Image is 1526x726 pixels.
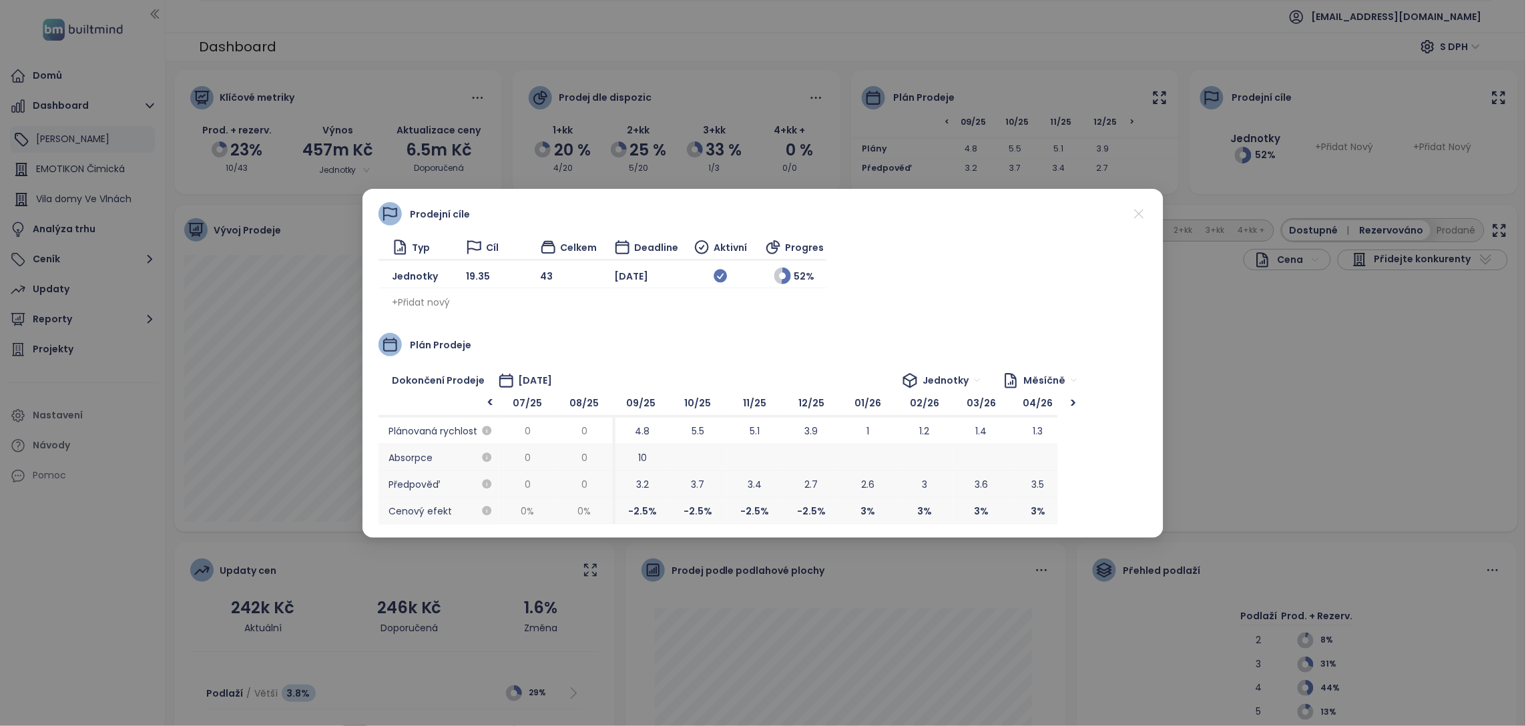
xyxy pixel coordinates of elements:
[1065,396,1081,409] div: >
[692,423,704,438] span: 5.5
[1010,498,1067,524] span: 3 %
[499,498,556,524] span: 0 %
[714,240,747,254] span: Aktivní
[923,476,928,491] span: 3
[920,423,930,438] span: 1.2
[411,206,471,221] span: Prodejní cíle
[378,498,499,524] span: Cenový efekt
[556,498,613,524] span: 0 %
[1033,423,1043,438] span: 1.3
[560,240,597,254] span: Celkem
[867,423,870,438] span: 1
[613,498,670,524] span: -2.5 %
[1032,476,1045,491] span: 3.5
[499,391,556,418] span: 07/25
[975,476,989,491] span: 3.6
[748,476,762,491] span: 3.4
[412,240,430,254] span: Typ
[670,391,726,418] span: 10/25
[923,370,981,390] span: Jednotky
[613,391,670,418] span: 09/25
[862,476,875,491] span: 2.6
[897,498,953,524] span: 3 %
[638,450,647,464] span: 10
[411,337,472,352] span: Plán prodeje
[692,476,705,491] span: 3.7
[518,373,552,388] span: [DATE]
[378,418,499,444] span: Plánovaná rychlost
[794,268,815,283] span: 52 %
[953,391,1010,418] span: 03/26
[1024,370,1078,390] span: Měsíčně
[785,240,824,254] span: Progres
[581,423,587,438] span: 0
[525,450,531,464] span: 0
[556,391,613,418] span: 08/25
[953,498,1010,524] span: 3 %
[581,476,587,491] span: 0
[840,498,897,524] span: 3 %
[670,498,726,524] span: -2.5 %
[482,395,499,410] div: <
[378,471,499,498] span: Předpověď
[805,423,818,438] span: 3.9
[486,240,499,254] span: Cíl
[750,423,760,438] span: 5.1
[466,268,490,283] span: 19.35
[614,268,648,283] span: [DATE]
[840,391,897,418] span: 01/26
[897,391,953,418] span: 02/26
[378,444,499,471] span: Absorpce
[805,476,818,491] span: 2.7
[392,268,438,283] span: Jednotky
[581,450,587,464] span: 0
[635,423,650,438] span: 4.8
[726,391,783,418] span: 11/25
[636,476,649,491] span: 3.2
[783,391,840,418] span: 12/25
[634,240,678,254] span: Deadline
[783,498,840,524] span: -2.5 %
[392,373,485,388] span: Dokončení prodeje
[392,295,450,310] span: + Přidat nový
[540,268,553,283] span: 43
[525,476,531,491] span: 0
[976,423,987,438] span: 1.4
[525,423,531,438] span: 0
[726,498,783,524] span: -2.5 %
[1010,391,1067,418] span: 04/26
